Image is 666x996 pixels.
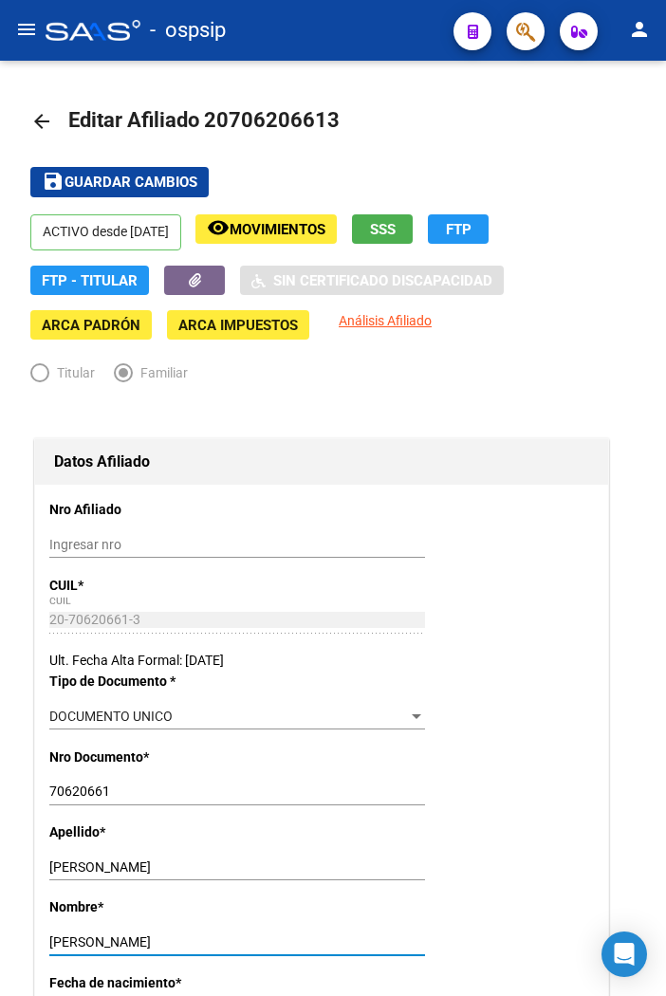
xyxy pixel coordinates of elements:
[133,362,188,383] span: Familiar
[601,931,647,977] div: Open Intercom Messenger
[195,214,337,244] button: Movimientos
[42,272,138,289] span: FTP - Titular
[49,709,173,724] span: DOCUMENTO UNICO
[42,170,65,193] mat-icon: save
[628,18,651,41] mat-icon: person
[30,310,152,340] button: ARCA Padrón
[370,221,396,238] span: SSS
[339,313,432,328] span: Análisis Afiliado
[42,317,140,334] span: ARCA Padrón
[240,266,504,295] button: Sin Certificado Discapacidad
[30,214,181,250] p: ACTIVO desde [DATE]
[167,310,309,340] button: ARCA Impuestos
[273,272,492,289] span: Sin Certificado Discapacidad
[49,671,213,692] p: Tipo de Documento *
[54,447,589,477] h1: Datos Afiliado
[15,18,38,41] mat-icon: menu
[428,214,489,244] button: FTP
[207,216,230,239] mat-icon: remove_red_eye
[68,108,340,132] span: Editar Afiliado 20706206613
[49,575,213,596] p: CUIL
[49,650,594,671] div: Ult. Fecha Alta Formal: [DATE]
[65,175,197,192] span: Guardar cambios
[30,369,207,384] mat-radio-group: Elija una opción
[49,499,213,520] p: Nro Afiliado
[230,221,325,238] span: Movimientos
[446,221,472,238] span: FTP
[49,972,213,993] p: Fecha de nacimiento
[49,821,213,842] p: Apellido
[150,9,226,51] span: - ospsip
[49,896,213,917] p: Nombre
[49,747,213,767] p: Nro Documento
[352,214,413,244] button: SSS
[49,362,95,383] span: Titular
[30,266,149,295] button: FTP - Titular
[30,167,209,196] button: Guardar cambios
[178,317,298,334] span: ARCA Impuestos
[30,110,53,133] mat-icon: arrow_back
